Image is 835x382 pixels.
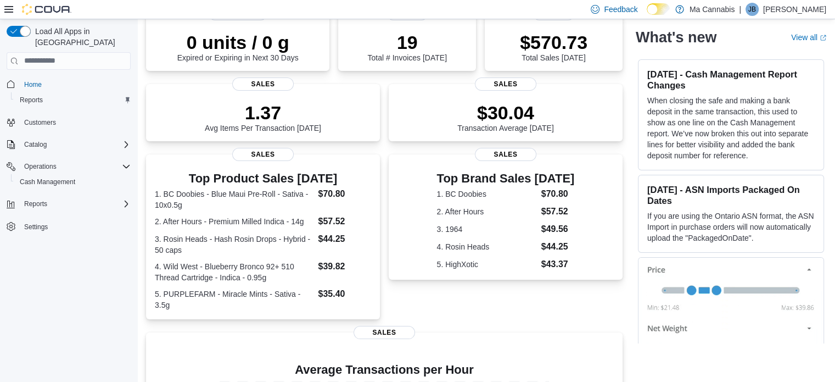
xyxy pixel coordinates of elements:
dt: 2. After Hours - Premium Milled Indica - 14g [155,216,313,227]
span: Operations [24,162,57,171]
span: Reports [15,93,131,107]
img: Cova [22,4,71,15]
input: Dark Mode [647,3,670,15]
h3: Top Brand Sales [DATE] [437,172,575,185]
span: JB [748,3,756,16]
button: Reports [11,92,135,108]
span: Settings [20,219,131,233]
span: Sales [354,326,415,339]
dt: 1. BC Doobies [437,189,537,200]
dd: $39.82 [318,260,371,273]
span: Operations [20,160,131,173]
button: Operations [2,159,135,174]
span: Customers [24,118,56,127]
h2: What's new [636,29,716,46]
dd: $70.80 [541,187,575,201]
button: Settings [2,218,135,234]
p: 19 [367,31,446,53]
p: 1.37 [205,102,321,124]
dt: 5. PURPLEFARM - Miracle Mints - Sativa - 3.5g [155,289,313,311]
dt: 5. HighXotic [437,259,537,270]
dd: $57.52 [318,215,371,228]
button: Reports [2,196,135,212]
h3: Top Product Sales [DATE] [155,172,371,185]
dd: $57.52 [541,205,575,218]
span: Home [20,77,131,91]
span: Sales [475,148,536,161]
p: 0 units / 0 g [177,31,299,53]
dt: 2. After Hours [437,206,537,217]
button: Customers [2,114,135,130]
svg: External link [820,35,826,41]
span: Load All Apps in [GEOGRAPHIC_DATA] [31,26,131,48]
a: Reports [15,93,47,107]
span: Catalog [20,138,131,151]
span: Sales [232,77,294,91]
p: Ma Cannabis [690,3,735,16]
dt: 4. Wild West - Blueberry Bronco 92+ 510 Thread Cartridge - Indica - 0.95g [155,261,313,283]
span: Settings [24,223,48,231]
span: Reports [20,197,131,211]
p: When closing the safe and making a bank deposit in the same transaction, this used to show as one... [647,95,815,161]
button: Operations [20,160,61,173]
h3: [DATE] - Cash Management Report Changes [647,69,815,91]
p: $30.04 [457,102,554,124]
span: Reports [20,96,43,104]
span: Home [24,80,42,89]
span: Sales [232,148,294,161]
span: Catalog [24,140,47,149]
div: Total # Invoices [DATE] [367,31,446,62]
dd: $35.40 [318,287,371,301]
p: [PERSON_NAME] [763,3,826,16]
nav: Complex example [7,72,131,263]
span: Feedback [604,4,637,15]
a: Home [20,78,46,91]
a: Customers [20,116,60,129]
button: Catalog [2,137,135,152]
dt: 3. Rosin Heads - Hash Rosin Drops - Hybrid - 50 caps [155,234,313,256]
dt: 3. 1964 [437,224,537,235]
button: Cash Management [11,174,135,190]
span: Sales [475,77,536,91]
div: Expired or Expiring in Next 30 Days [177,31,299,62]
dd: $49.56 [541,223,575,236]
dd: $43.37 [541,258,575,271]
dt: 4. Rosin Heads [437,241,537,252]
button: Home [2,76,135,92]
button: Catalog [20,138,51,151]
div: Transaction Average [DATE] [457,102,554,132]
span: Cash Management [15,175,131,189]
p: If you are using the Ontario ASN format, the ASN Import in purchase orders will now automatically... [647,211,815,243]
dd: $44.25 [541,240,575,253]
button: Reports [20,197,52,211]
h4: Average Transactions per Hour [155,363,614,377]
div: Avg Items Per Transaction [DATE] [205,102,321,132]
p: | [739,3,741,16]
div: Total Sales [DATE] [520,31,587,62]
div: Jack Barlow [746,3,759,16]
dd: $44.25 [318,232,371,246]
span: Reports [24,200,47,208]
dd: $70.80 [318,187,371,201]
a: Cash Management [15,175,80,189]
a: Settings [20,220,52,234]
span: Cash Management [20,178,75,186]
span: Customers [20,115,131,129]
p: $570.73 [520,31,587,53]
h3: [DATE] - ASN Imports Packaged On Dates [647,184,815,206]
dt: 1. BC Doobies - Blue Maui Pre-Roll - Sativa - 10x0.5g [155,189,313,211]
a: View allExternal link [791,33,826,42]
